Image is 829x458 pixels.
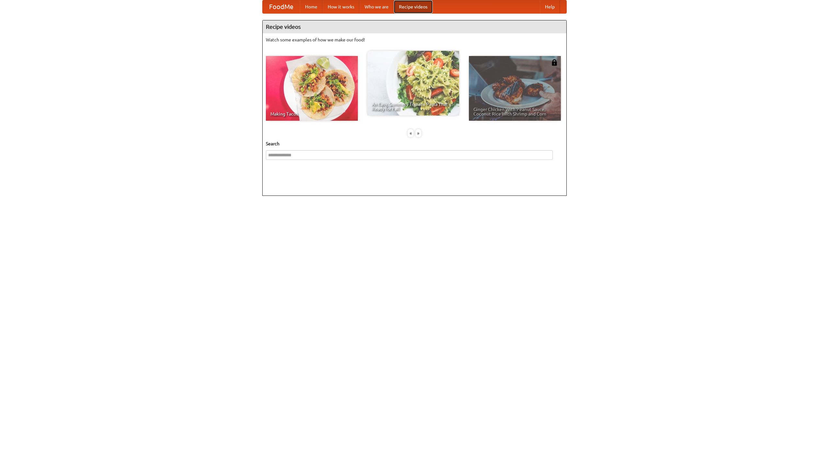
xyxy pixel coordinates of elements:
a: Help [540,0,560,13]
span: Making Tacos [270,112,353,116]
a: Who we are [359,0,394,13]
a: Home [300,0,323,13]
a: Making Tacos [266,56,358,121]
span: An Easy, Summery Tomato Pasta That's Ready for Fall [372,102,455,111]
h5: Search [266,140,563,147]
a: Recipe videos [394,0,433,13]
div: « [408,129,414,137]
a: How it works [323,0,359,13]
a: FoodMe [263,0,300,13]
h4: Recipe videos [263,20,566,33]
a: An Easy, Summery Tomato Pasta That's Ready for Fall [367,51,459,116]
div: » [415,129,421,137]
img: 483408.png [551,59,558,66]
p: Watch some examples of how we make our food! [266,37,563,43]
